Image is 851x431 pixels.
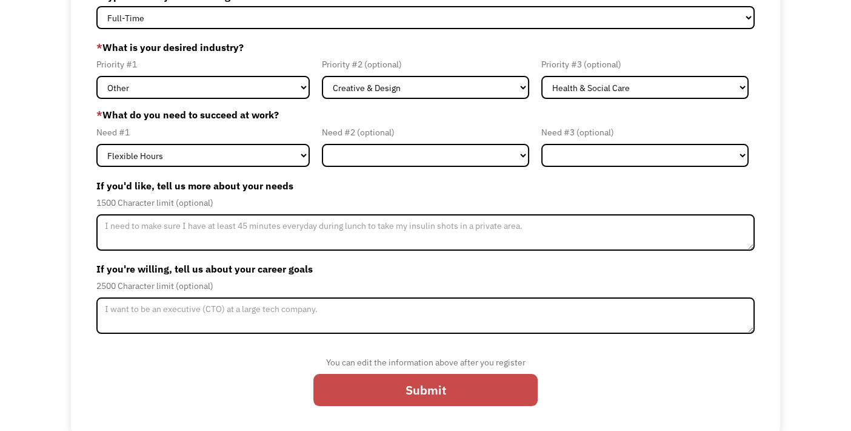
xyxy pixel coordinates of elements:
label: What do you need to succeed at work? [96,107,755,122]
div: Priority #2 (optional) [322,57,529,72]
div: Need #2 (optional) [322,125,529,140]
input: Submit [313,374,538,406]
div: 2500 Character limit (optional) [96,279,755,293]
label: What is your desired industry? [96,38,755,57]
div: 1500 Character limit (optional) [96,195,755,210]
div: Priority #3 (optional) [541,57,749,72]
div: Need #1 [96,125,310,140]
label: If you're willing, tell us about your career goals [96,259,755,279]
div: Need #3 (optional) [541,125,749,140]
div: You can edit the information above after you register [313,355,538,370]
label: If you'd like, tell us more about your needs [96,176,755,195]
div: Priority #1 [96,57,310,72]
